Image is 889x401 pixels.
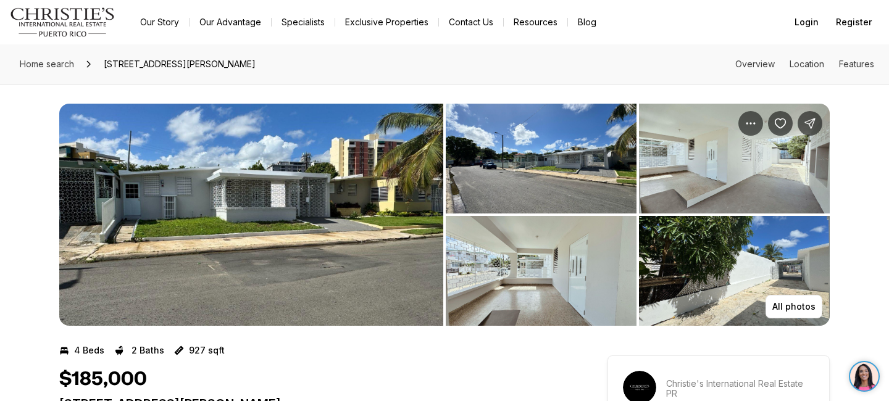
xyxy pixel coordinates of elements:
[766,295,822,318] button: All photos
[7,7,36,36] img: be3d4b55-7850-4bcb-9297-a2f9cd376e78.png
[735,59,775,69] a: Skip to: Overview
[446,216,636,326] button: View image gallery
[439,14,503,31] button: Contact Us
[666,379,814,399] p: Christie's International Real Estate PR
[335,14,438,31] a: Exclusive Properties
[795,17,819,27] span: Login
[772,302,816,312] p: All photos
[735,59,874,69] nav: Page section menu
[59,104,443,326] button: View image gallery
[15,54,79,74] a: Home search
[99,54,261,74] span: [STREET_ADDRESS][PERSON_NAME]
[59,104,443,326] li: 1 of 4
[74,345,104,355] p: 4 Beds
[768,111,793,136] button: Save Property: 56 CALLE
[639,104,830,213] button: View image gallery
[446,104,636,213] button: View image gallery
[59,368,147,391] h1: $185,000
[130,14,189,31] a: Our Story
[189,345,225,355] p: 927 sqft
[798,111,822,136] button: Share Property: 56 CALLE
[738,111,763,136] button: Property options
[10,7,115,37] img: logo
[446,104,830,326] li: 2 of 4
[131,345,164,355] p: 2 Baths
[59,104,830,326] div: Listing Photos
[639,216,830,326] button: View image gallery
[790,59,824,69] a: Skip to: Location
[190,14,271,31] a: Our Advantage
[839,59,874,69] a: Skip to: Features
[568,14,606,31] a: Blog
[272,14,335,31] a: Specialists
[787,10,826,35] button: Login
[20,59,74,69] span: Home search
[836,17,872,27] span: Register
[504,14,567,31] a: Resources
[828,10,879,35] button: Register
